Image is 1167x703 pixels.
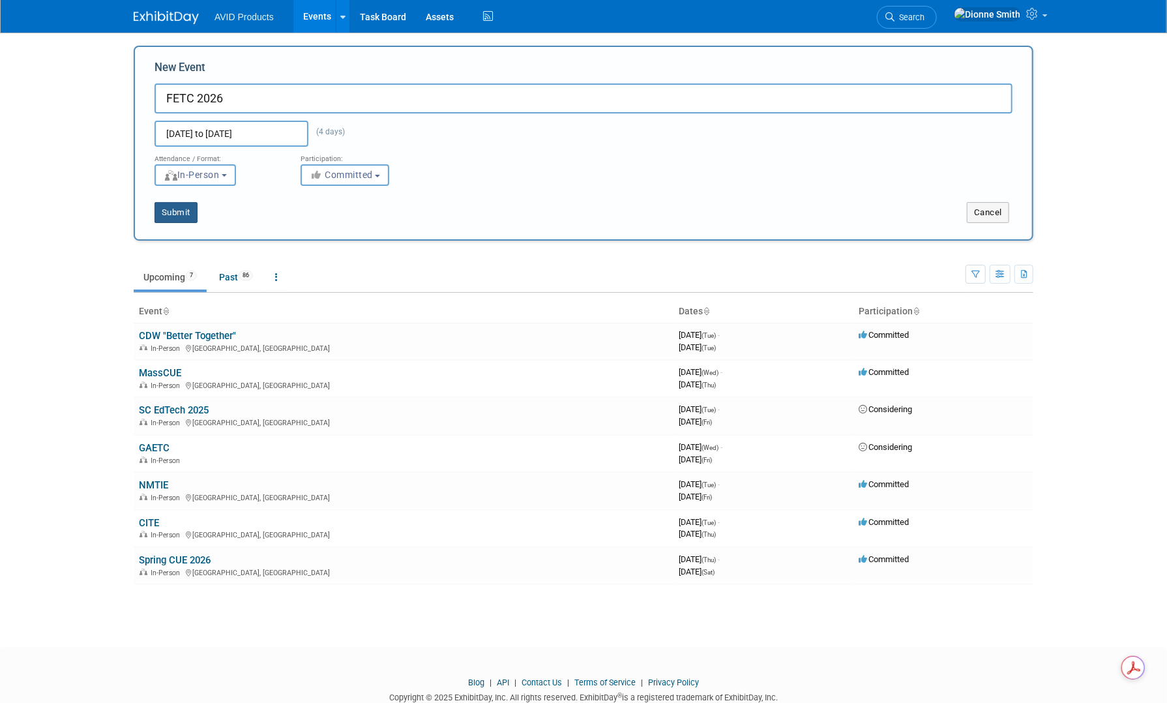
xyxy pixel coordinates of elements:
span: - [718,517,720,527]
sup: ® [617,692,622,699]
span: [DATE] [679,492,712,501]
span: [DATE] [679,567,715,576]
span: [DATE] [679,404,720,414]
span: (Thu) [702,381,716,389]
span: (Fri) [702,456,712,464]
img: In-Person Event [140,494,147,500]
span: 86 [239,271,253,280]
span: Committed [859,330,909,340]
a: SC EdTech 2025 [139,404,209,416]
span: Search [894,12,924,22]
label: New Event [155,60,205,80]
th: Participation [853,301,1033,323]
a: Search [877,6,937,29]
img: In-Person Event [140,456,147,463]
span: [DATE] [679,529,716,539]
div: [GEOGRAPHIC_DATA], [GEOGRAPHIC_DATA] [139,529,668,539]
span: | [486,678,495,687]
span: Committed [859,517,909,527]
div: [GEOGRAPHIC_DATA], [GEOGRAPHIC_DATA] [139,380,668,390]
span: In-Person [151,344,184,353]
div: [GEOGRAPHIC_DATA], [GEOGRAPHIC_DATA] [139,417,668,427]
span: Committed [859,554,909,564]
span: | [638,678,646,687]
span: Considering [859,404,912,414]
span: [DATE] [679,517,720,527]
span: (Fri) [702,494,712,501]
span: (Tue) [702,406,716,413]
button: In-Person [155,164,236,186]
span: Committed [310,170,373,180]
span: (Tue) [702,332,716,339]
img: ExhibitDay [134,11,199,24]
input: Start Date - End Date [155,121,308,147]
a: API [497,678,509,687]
span: In-Person [164,170,220,180]
span: (Thu) [702,556,716,563]
a: Contact Us [522,678,562,687]
a: Upcoming7 [134,265,207,290]
div: Participation: [301,147,427,164]
span: In-Person [151,381,184,390]
button: Cancel [967,202,1009,223]
img: In-Person Event [140,419,147,425]
span: (Wed) [702,369,718,376]
a: Privacy Policy [648,678,699,687]
div: [GEOGRAPHIC_DATA], [GEOGRAPHIC_DATA] [139,567,668,577]
button: Submit [155,202,198,223]
span: [DATE] [679,330,720,340]
span: (Fri) [702,419,712,426]
span: In-Person [151,531,184,539]
a: Past86 [209,265,263,290]
span: | [511,678,520,687]
span: - [718,479,720,489]
span: [DATE] [679,417,712,426]
span: In-Person [151,569,184,577]
div: [GEOGRAPHIC_DATA], [GEOGRAPHIC_DATA] [139,492,668,502]
a: CITE [139,517,159,529]
span: Committed [859,367,909,377]
a: GAETC [139,442,170,454]
span: (Tue) [702,481,716,488]
img: In-Person Event [140,344,147,351]
span: 7 [186,271,197,280]
span: (Tue) [702,344,716,351]
span: (Sat) [702,569,715,576]
span: [DATE] [679,479,720,489]
span: AVID Products [214,12,274,22]
span: [DATE] [679,367,722,377]
span: [DATE] [679,554,720,564]
span: In-Person [151,456,184,465]
span: | [564,678,572,687]
span: (Tue) [702,519,716,526]
span: Considering [859,442,912,452]
img: Dionne Smith [954,7,1021,22]
span: In-Person [151,419,184,427]
th: Event [134,301,673,323]
span: [DATE] [679,455,712,464]
th: Dates [673,301,853,323]
a: MassCUE [139,367,181,379]
a: Blog [468,678,484,687]
a: Sort by Start Date [703,306,709,316]
a: NMTIE [139,479,168,491]
span: (Wed) [702,444,718,451]
img: In-Person Event [140,531,147,537]
a: CDW "Better Together" [139,330,236,342]
a: Terms of Service [574,678,636,687]
a: Sort by Event Name [162,306,169,316]
span: - [718,554,720,564]
span: - [718,404,720,414]
span: (Thu) [702,531,716,538]
span: - [720,367,722,377]
div: Attendance / Format: [155,147,281,164]
img: In-Person Event [140,381,147,388]
a: Sort by Participation Type [913,306,919,316]
span: In-Person [151,494,184,502]
span: [DATE] [679,342,716,352]
span: - [720,442,722,452]
input: Name of Trade Show / Conference [155,83,1012,113]
span: [DATE] [679,442,722,452]
div: [GEOGRAPHIC_DATA], [GEOGRAPHIC_DATA] [139,342,668,353]
span: (4 days) [308,127,345,136]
